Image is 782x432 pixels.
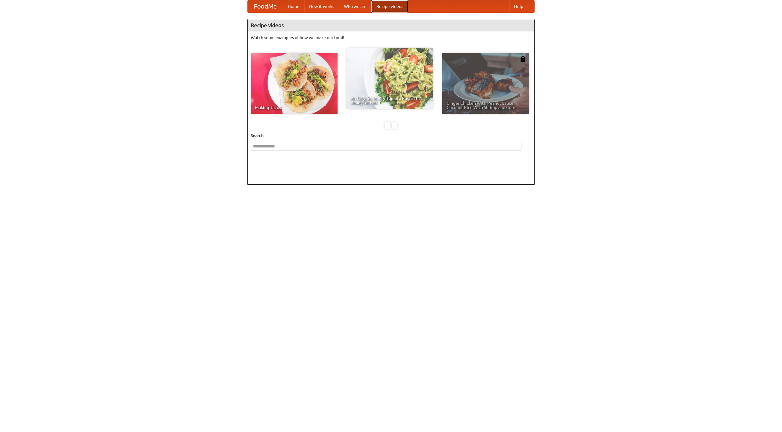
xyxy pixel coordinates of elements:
span: Making Tacos [255,105,333,110]
a: FoodMe [248,0,283,13]
a: Making Tacos [251,53,338,114]
span: An Easy, Summery Tomato Pasta That's Ready for Fall [351,96,429,105]
div: « [385,122,390,129]
div: » [392,122,397,129]
a: Help [509,0,528,13]
img: 483408.png [520,56,526,62]
a: An Easy, Summery Tomato Pasta That's Ready for Fall [346,48,433,109]
h5: Search [251,133,531,139]
a: Home [283,0,304,13]
a: How it works [304,0,339,13]
a: Recipe videos [371,0,408,13]
a: Who we are [339,0,371,13]
h4: Recipe videos [248,19,534,31]
p: Watch some examples of how we make our food! [251,34,531,41]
